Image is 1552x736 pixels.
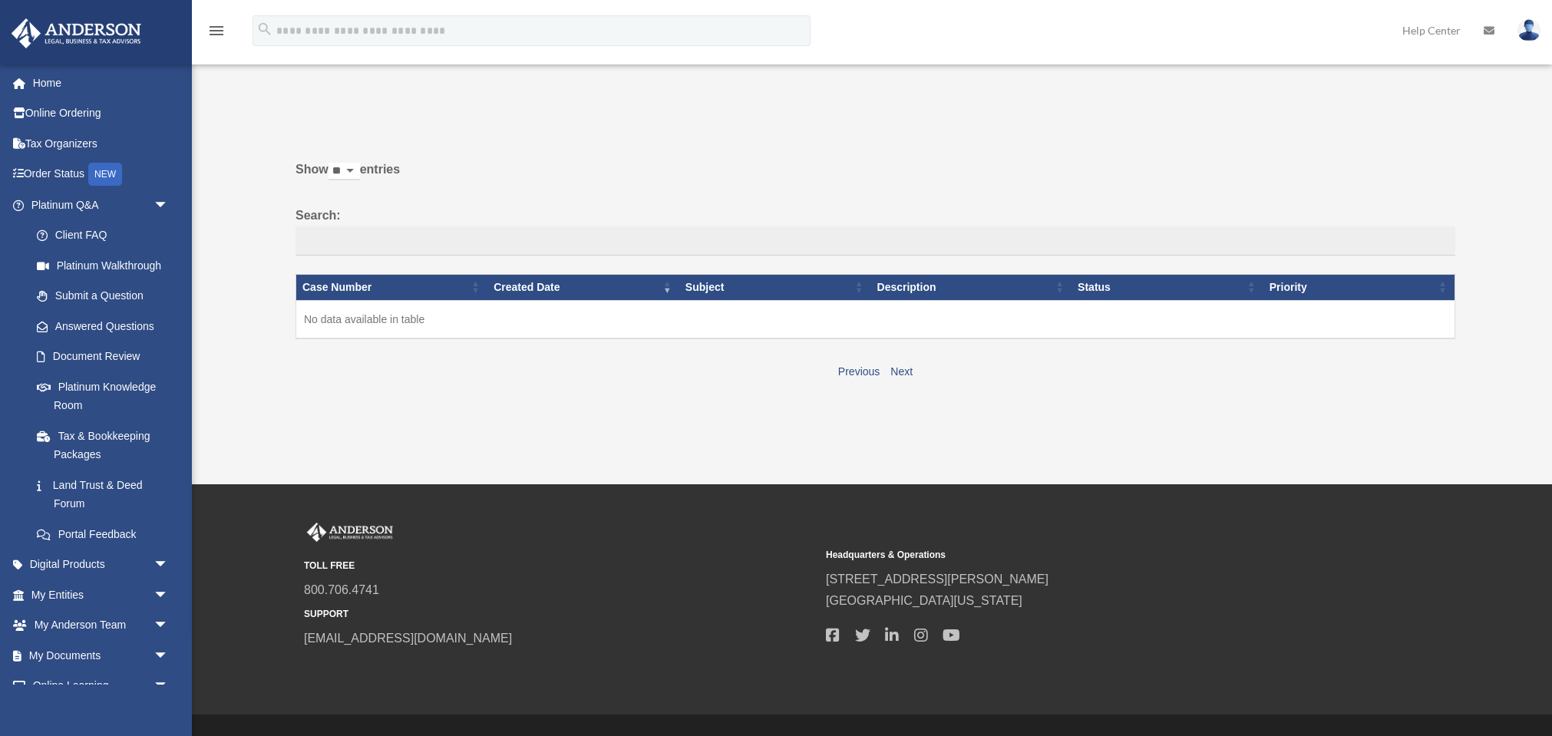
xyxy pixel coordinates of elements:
[1263,274,1455,300] th: Priority: activate to sort column ascending
[871,274,1072,300] th: Description: activate to sort column ascending
[21,470,184,519] a: Land Trust & Deed Forum
[296,159,1455,196] label: Show entries
[11,671,192,701] a: Online Learningarrow_drop_down
[21,281,184,312] a: Submit a Question
[826,594,1022,607] a: [GEOGRAPHIC_DATA][US_STATE]
[296,274,488,300] th: Case Number: activate to sort column ascending
[487,274,679,300] th: Created Date: activate to sort column ascending
[11,98,192,129] a: Online Ordering
[154,579,184,611] span: arrow_drop_down
[838,365,880,378] a: Previous
[329,163,360,180] select: Showentries
[154,190,184,221] span: arrow_drop_down
[21,371,184,421] a: Platinum Knowledge Room
[1517,19,1540,41] img: User Pic
[11,610,192,641] a: My Anderson Teamarrow_drop_down
[154,550,184,581] span: arrow_drop_down
[21,220,184,251] a: Client FAQ
[154,640,184,672] span: arrow_drop_down
[11,579,192,610] a: My Entitiesarrow_drop_down
[7,18,146,48] img: Anderson Advisors Platinum Portal
[679,274,871,300] th: Subject: activate to sort column ascending
[11,640,192,671] a: My Documentsarrow_drop_down
[21,311,177,342] a: Answered Questions
[304,523,396,543] img: Anderson Advisors Platinum Portal
[11,68,192,98] a: Home
[154,671,184,702] span: arrow_drop_down
[11,550,192,580] a: Digital Productsarrow_drop_down
[88,163,122,186] div: NEW
[21,421,184,470] a: Tax & Bookkeeping Packages
[21,250,184,281] a: Platinum Walkthrough
[296,205,1455,256] label: Search:
[207,21,226,40] i: menu
[207,27,226,40] a: menu
[826,547,1337,563] small: Headquarters & Operations
[154,610,184,642] span: arrow_drop_down
[21,342,184,372] a: Document Review
[11,128,192,159] a: Tax Organizers
[304,583,379,596] a: 800.706.4741
[304,606,815,622] small: SUPPORT
[296,300,1455,338] td: No data available in table
[304,632,512,645] a: [EMAIL_ADDRESS][DOMAIN_NAME]
[11,159,192,190] a: Order StatusNEW
[1072,274,1263,300] th: Status: activate to sort column ascending
[826,573,1048,586] a: [STREET_ADDRESS][PERSON_NAME]
[890,365,913,378] a: Next
[304,558,815,574] small: TOLL FREE
[11,190,184,220] a: Platinum Q&Aarrow_drop_down
[21,519,184,550] a: Portal Feedback
[296,226,1455,256] input: Search:
[256,21,273,38] i: search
